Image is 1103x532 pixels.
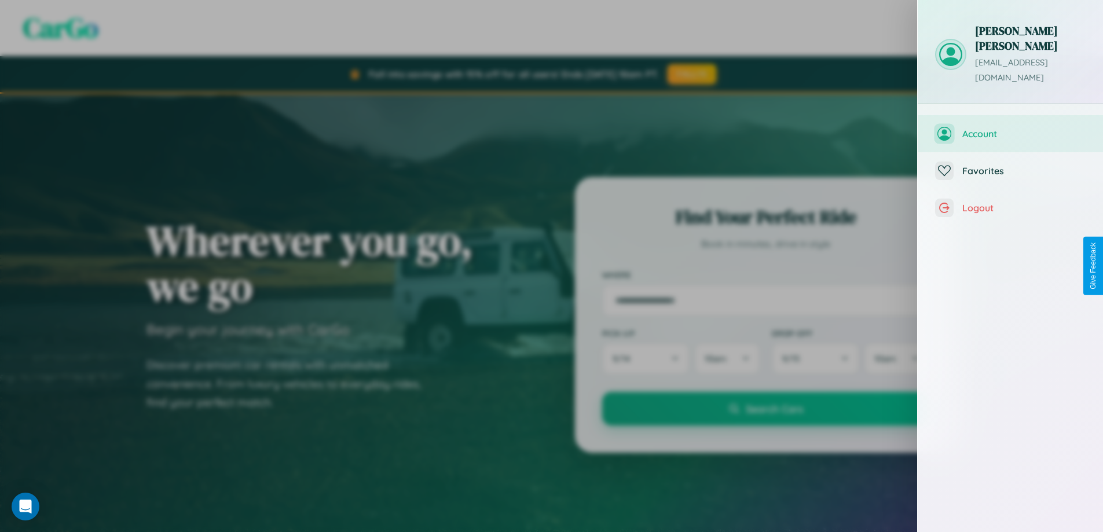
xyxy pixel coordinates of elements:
div: Open Intercom Messenger [12,493,39,520]
button: Favorites [918,152,1103,189]
button: Logout [918,189,1103,226]
div: Give Feedback [1089,243,1097,289]
span: Account [962,128,1086,140]
button: Account [918,115,1103,152]
span: Logout [962,202,1086,214]
p: [EMAIL_ADDRESS][DOMAIN_NAME] [975,56,1086,86]
span: Favorites [962,165,1086,177]
h3: [PERSON_NAME] [PERSON_NAME] [975,23,1086,53]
